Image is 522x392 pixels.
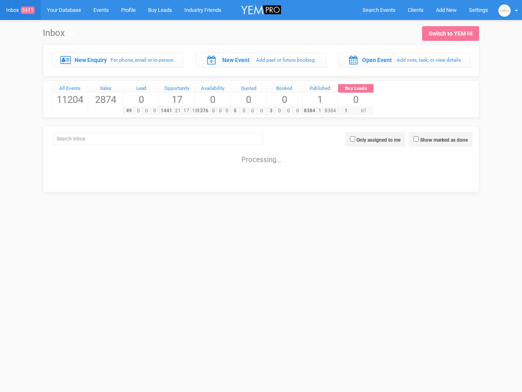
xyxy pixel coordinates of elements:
span: 49 [123,107,135,115]
span: 17 [159,93,195,107]
span: Add New [436,7,457,13]
span: 0 [239,107,249,115]
span: 1376 [195,107,210,115]
span: 1 [338,107,354,115]
span: 0 [293,107,302,115]
a: New Event Add past or future booking [195,53,327,67]
span: 0 [142,107,151,115]
input: Search Inbox [52,133,263,145]
span: 0 [223,107,230,115]
a: New Enquiry For phone, email or in-person [51,53,183,67]
span: 5 [230,107,240,115]
span: 61 [354,107,374,115]
span: 0 [267,93,302,107]
span: 17 [182,107,191,115]
span: 0 [257,107,266,115]
div: Processing... [45,147,477,163]
span: 0 [150,107,159,115]
span: 8384 [302,107,317,115]
a: Sales [88,84,124,93]
a: Opportunity [159,84,195,93]
small: Add note, task, or view details [397,57,461,63]
span: 0 [248,107,258,115]
span: 18 [190,107,199,115]
label: New Enquiry [75,56,107,64]
span: 0 [195,93,231,107]
span: 5411 [21,7,35,14]
span: Search Events [363,7,396,13]
a: Lead [124,84,159,93]
small: For phone, email or in-person [111,57,174,63]
span: 8384 [323,107,338,115]
span: 0 [217,107,223,115]
span: 0 [338,93,374,107]
a: Open Event Add note, task, or view details [339,53,471,67]
span: 21 [173,107,182,115]
a: Quoted [231,84,266,93]
span: 0 [124,93,159,107]
a: Published [303,84,338,93]
a: Booked [267,84,302,93]
label: New Event [222,56,250,64]
a: Switch to YEM Hi [422,26,479,41]
span: Clients [408,7,424,13]
label: Open Event [362,56,392,64]
h1: Inbox [43,28,74,38]
span: 0 [231,93,266,107]
span: 0 [284,107,293,115]
span: 3 [266,107,276,115]
label: Only assigned to me [356,136,400,144]
span: 1 [316,107,323,115]
a: Availability [195,84,231,93]
span: 0 [275,107,285,115]
small: Add past or future booking [256,57,315,63]
span: 11204 [52,93,88,107]
span: 1 [303,93,338,107]
span: 0 [210,107,217,115]
span: 1441 [159,107,174,115]
label: Show marked as done [420,136,468,144]
span: 0 [134,107,143,115]
div: Switch to YEM Hi [429,29,473,38]
a: Buy Leads [338,84,374,93]
img: open-uri20240808-2-z9o2v [498,4,511,17]
span: 2874 [88,93,124,107]
a: All Events [52,84,88,93]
